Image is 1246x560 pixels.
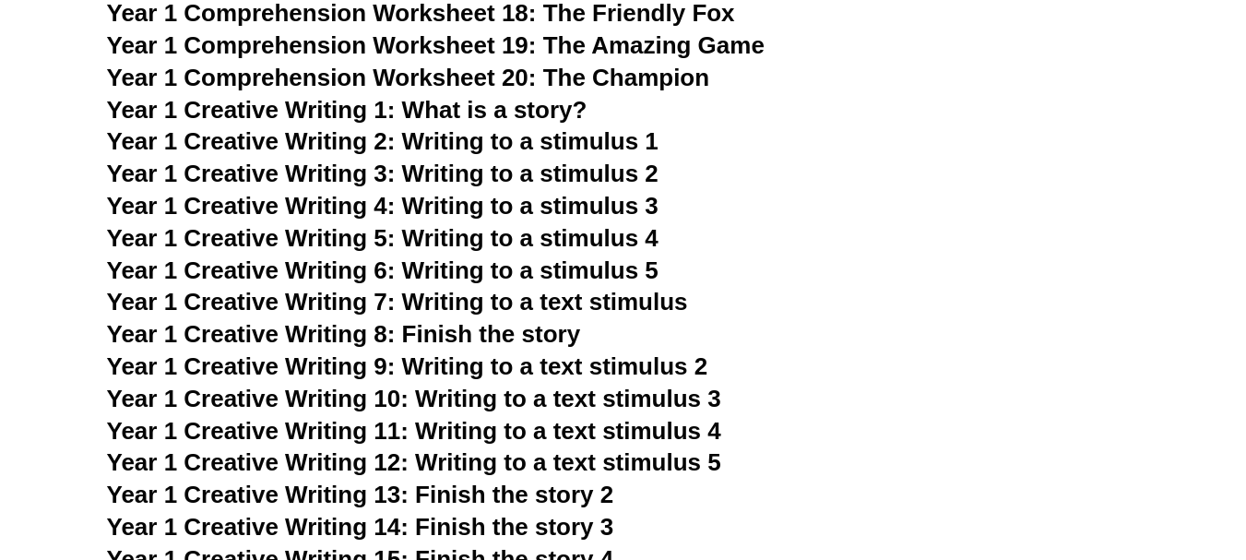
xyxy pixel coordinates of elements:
[107,481,614,508] a: Year 1 Creative Writing 13: Finish the story 2
[107,320,581,348] a: Year 1 Creative Writing 8: Finish the story
[939,351,1246,560] div: 聊天小组件
[107,127,659,155] a: Year 1 Creative Writing 2: Writing to a stimulus 1
[107,448,721,476] a: Year 1 Creative Writing 12: Writing to a text stimulus 5
[107,352,708,380] a: Year 1 Creative Writing 9: Writing to a text stimulus 2
[107,385,721,412] a: Year 1 Creative Writing 10: Writing to a text stimulus 3
[107,288,688,316] a: Year 1 Creative Writing 7: Writing to a text stimulus
[107,513,614,541] a: Year 1 Creative Writing 14: Finish the story 3
[107,31,765,59] a: Year 1 Comprehension Worksheet 19: The Amazing Game
[107,64,710,91] a: Year 1 Comprehension Worksheet 20: The Champion
[107,160,659,187] a: Year 1 Creative Writing 3: Writing to a stimulus 2
[107,417,721,445] a: Year 1 Creative Writing 11: Writing to a text stimulus 4
[107,192,659,220] a: Year 1 Creative Writing 4: Writing to a stimulus 3
[107,96,587,124] a: Year 1 Creative Writing 1: What is a story?
[107,256,659,284] a: Year 1 Creative Writing 6: Writing to a stimulus 5
[939,351,1246,560] iframe: Chat Widget
[107,224,659,252] a: Year 1 Creative Writing 5: Writing to a stimulus 4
